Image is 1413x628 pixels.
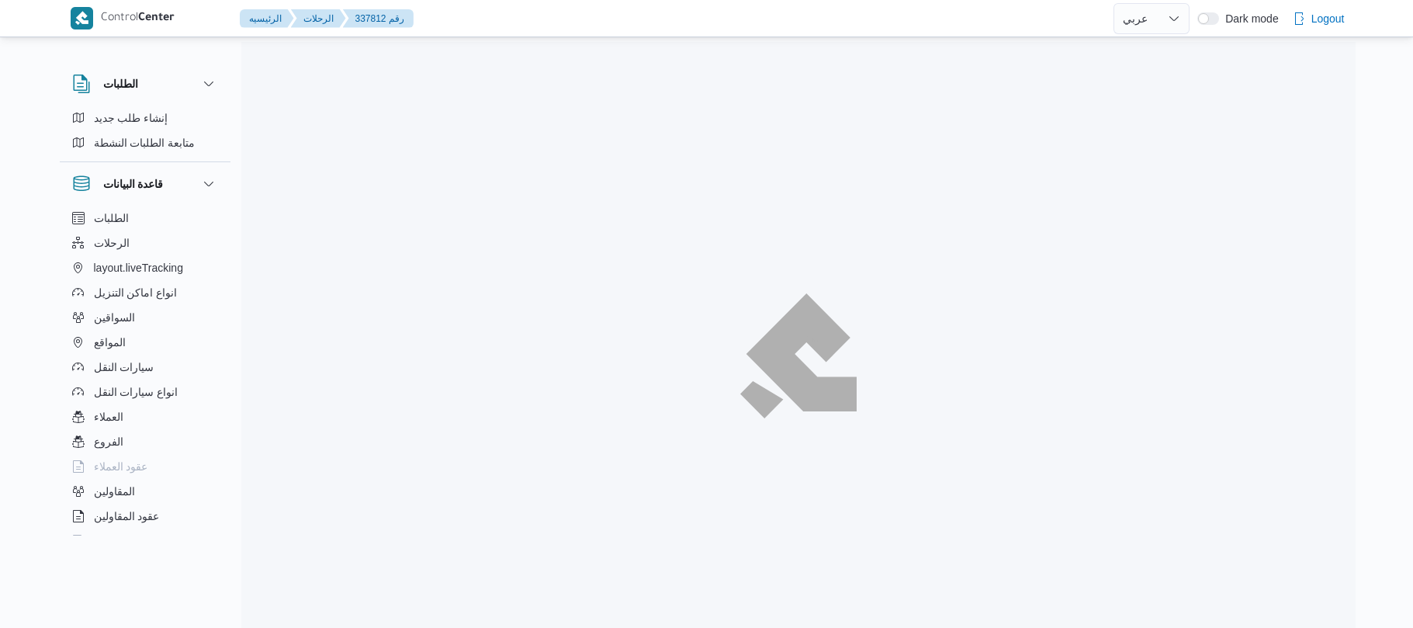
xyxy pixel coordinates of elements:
img: ILLA Logo [749,303,848,408]
span: عقود العملاء [94,457,148,476]
div: الطلبات [60,106,230,161]
span: متابعة الطلبات النشطة [94,134,196,152]
span: عقود المقاولين [94,507,160,526]
button: الرحلات [66,231,224,255]
span: Dark mode [1219,12,1278,25]
span: انواع اماكن التنزيل [94,283,178,302]
button: العملاء [66,404,224,429]
span: إنشاء طلب جديد [94,109,168,127]
button: متابعة الطلبات النشطة [66,130,224,155]
span: Logout [1311,9,1345,28]
button: الرئيسيه [240,9,294,28]
button: عقود المقاولين [66,504,224,529]
span: الفروع [94,432,123,451]
span: الطلبات [94,209,129,227]
span: سيارات النقل [94,358,154,376]
b: Center [138,12,175,25]
button: السواقين [66,305,224,330]
button: Logout [1287,3,1351,34]
span: layout.liveTracking [94,258,183,277]
img: X8yXhbKr1z7QwAAAABJRU5ErkJggg== [71,7,93,29]
iframe: chat widget [16,566,65,612]
button: قاعدة البيانات [72,175,218,193]
button: الطلبات [66,206,224,231]
div: قاعدة البيانات [60,206,230,542]
button: عقود العملاء [66,454,224,479]
span: اجهزة التليفون [94,532,158,550]
button: layout.liveTracking [66,255,224,280]
span: انواع سيارات النقل [94,383,178,401]
button: الرحلات [291,9,346,28]
span: الرحلات [94,234,130,252]
h3: قاعدة البيانات [103,175,164,193]
button: الطلبات [72,75,218,93]
button: 337812 رقم [343,9,414,28]
button: المواقع [66,330,224,355]
button: المقاولين [66,479,224,504]
button: اجهزة التليفون [66,529,224,553]
span: السواقين [94,308,135,327]
span: المواقع [94,333,126,352]
button: سيارات النقل [66,355,224,380]
span: المقاولين [94,482,135,501]
button: انواع اماكن التنزيل [66,280,224,305]
span: العملاء [94,408,123,426]
h3: الطلبات [103,75,138,93]
button: الفروع [66,429,224,454]
button: انواع سيارات النقل [66,380,224,404]
button: إنشاء طلب جديد [66,106,224,130]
